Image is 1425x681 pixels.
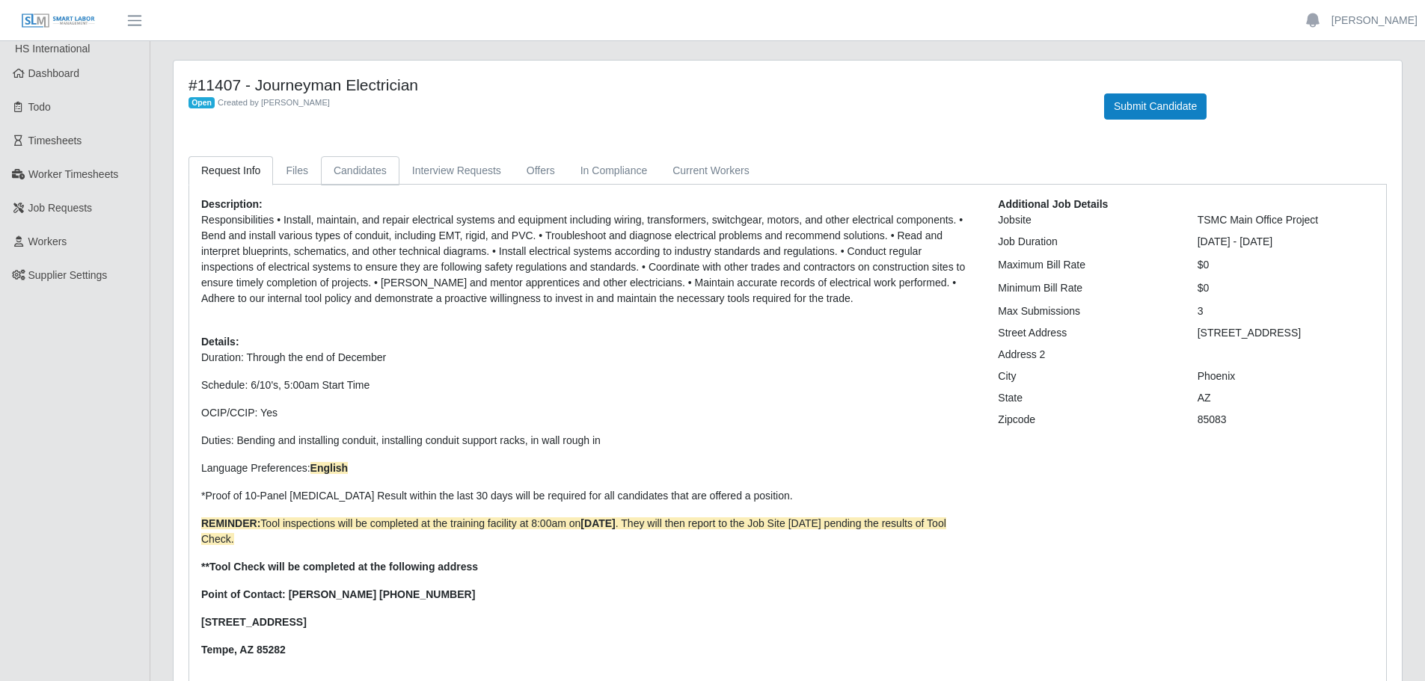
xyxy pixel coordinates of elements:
span: Supplier Settings [28,269,108,281]
div: [STREET_ADDRESS] [1186,325,1385,341]
p: OCIP/CCIP: Yes [201,405,975,421]
div: AZ [1186,390,1385,406]
p: Responsibilities • Install, maintain, and repair electrical systems and equipment including wirin... [201,212,975,306]
span: Dashboard [28,67,80,79]
div: 3 [1186,303,1385,319]
button: Submit Candidate [1104,93,1207,120]
p: *Proof of 10-Panel [MEDICAL_DATA] Result within the last 30 days will be required for all candida... [201,488,975,504]
a: In Compliance [568,156,661,185]
a: Request Info [189,156,273,185]
div: Maximum Bill Rate [987,257,1186,273]
span: Open [189,97,215,109]
p: Duration: Through the end of December [201,350,975,366]
a: Files [273,156,321,185]
strong: **Tool Check will be completed at the following address [201,561,478,573]
span: Timesheets [28,135,82,147]
div: [DATE] - [DATE] [1186,234,1385,250]
div: Job Duration [987,234,1186,250]
b: Details: [201,336,239,348]
div: State [987,390,1186,406]
div: Street Address [987,325,1186,341]
span: Tool inspections will be completed at the training facility at 8:00am on . They will then report ... [201,517,946,545]
strong: [DATE] [580,517,615,529]
span: Worker Timesheets [28,168,118,180]
a: Current Workers [660,156,761,185]
p: Language Preferences: [201,460,975,476]
div: Minimum Bill Rate [987,280,1186,296]
p: Duties: B [201,433,975,449]
div: City [987,369,1186,384]
strong: Point of Contact: [PERSON_NAME] [PHONE_NUMBER] [201,588,475,600]
div: Address 2 [987,347,1186,363]
a: Candidates [321,156,399,185]
b: Description: [201,198,263,210]
h4: #11407 - Journeyman Electrician [189,76,1082,94]
span: ending and installing conduit, installing conduit support racks, in wall rough in [244,434,601,446]
div: Jobsite [987,212,1186,228]
b: Additional Job Details [998,198,1108,210]
a: [PERSON_NAME] [1331,13,1418,28]
strong: Tempe, AZ 85282 [201,644,286,656]
div: $0 [1186,257,1385,273]
div: Phoenix [1186,369,1385,384]
strong: English [310,462,349,474]
div: TSMC Main Office Project [1186,212,1385,228]
img: SLM Logo [21,13,96,29]
div: $0 [1186,280,1385,296]
a: Offers [514,156,568,185]
div: Zipcode [987,412,1186,428]
p: Schedule: 6/10's, 5:00am Start Time [201,378,975,393]
a: Interview Requests [399,156,514,185]
span: HS International [15,43,90,55]
span: Todo [28,101,51,113]
span: Job Requests [28,202,93,214]
span: Workers [28,235,67,247]
div: Max Submissions [987,303,1186,319]
strong: [STREET_ADDRESS] [201,616,307,628]
div: 85083 [1186,412,1385,428]
span: Created by [PERSON_NAME] [218,98,330,107]
strong: REMINDER: [201,517,260,529]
